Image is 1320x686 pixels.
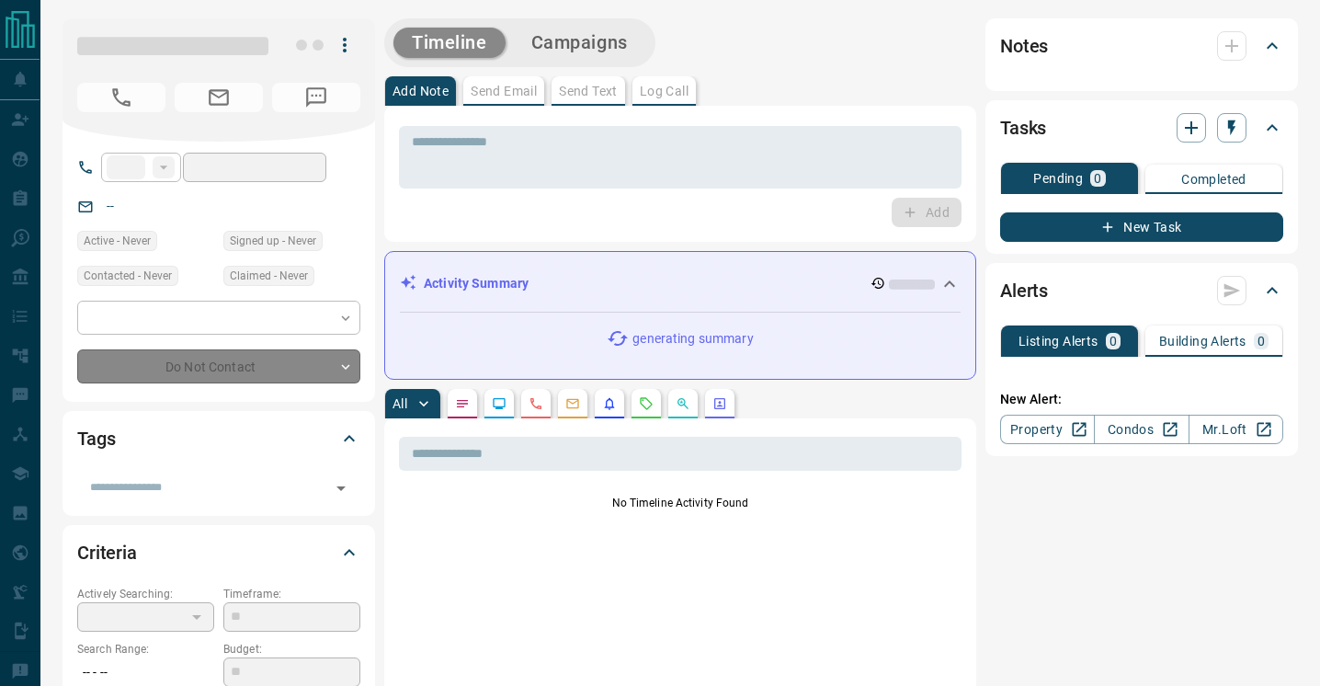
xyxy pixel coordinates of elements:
[393,28,506,58] button: Timeline
[1000,106,1283,150] div: Tasks
[1094,172,1101,185] p: 0
[513,28,646,58] button: Campaigns
[77,83,165,112] span: No Number
[223,586,360,602] p: Timeframe:
[1257,335,1265,348] p: 0
[77,349,360,383] div: Do Not Contact
[223,641,360,657] p: Budget:
[1000,31,1048,61] h2: Notes
[84,267,172,285] span: Contacted - Never
[424,274,529,293] p: Activity Summary
[1189,415,1283,444] a: Mr.Loft
[393,397,407,410] p: All
[1000,269,1283,313] div: Alerts
[1000,390,1283,409] p: New Alert:
[1000,113,1046,143] h2: Tasks
[230,267,308,285] span: Claimed - Never
[492,396,506,411] svg: Lead Browsing Activity
[1094,415,1189,444] a: Condos
[393,85,449,97] p: Add Note
[1109,335,1117,348] p: 0
[77,641,214,657] p: Search Range:
[455,396,470,411] svg: Notes
[77,538,137,567] h2: Criteria
[77,531,360,575] div: Criteria
[77,417,360,461] div: Tags
[272,83,360,112] span: No Number
[632,329,753,349] p: generating summary
[602,396,617,411] svg: Listing Alerts
[1018,335,1098,348] p: Listing Alerts
[400,267,961,301] div: Activity Summary
[1000,415,1095,444] a: Property
[676,396,690,411] svg: Opportunities
[175,83,263,112] span: No Email
[107,199,114,213] a: --
[77,424,115,453] h2: Tags
[1000,212,1283,242] button: New Task
[1033,172,1083,185] p: Pending
[565,396,580,411] svg: Emails
[1181,173,1246,186] p: Completed
[1159,335,1246,348] p: Building Alerts
[1000,276,1048,305] h2: Alerts
[77,586,214,602] p: Actively Searching:
[639,396,654,411] svg: Requests
[399,495,962,511] p: No Timeline Activity Found
[712,396,727,411] svg: Agent Actions
[230,232,316,250] span: Signed up - Never
[1000,24,1283,68] div: Notes
[84,232,151,250] span: Active - Never
[328,475,354,501] button: Open
[529,396,543,411] svg: Calls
